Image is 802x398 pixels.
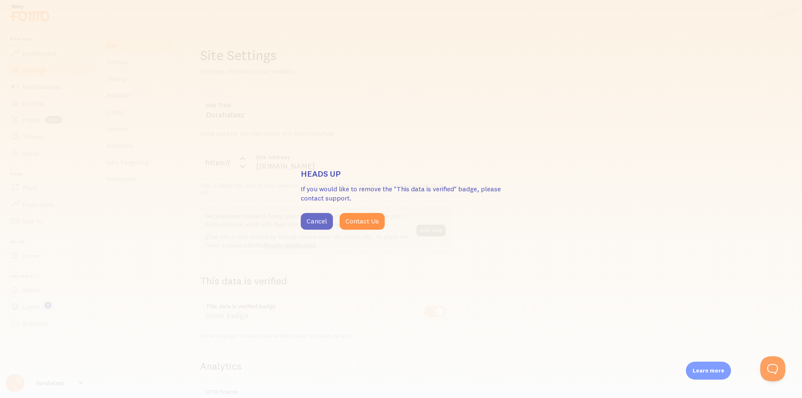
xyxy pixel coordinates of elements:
button: Cancel [301,213,333,230]
h3: Heads up [301,168,501,179]
div: Learn more [686,362,731,380]
p: If you would like to remove the "This data is verified" badge, please contact support. [301,184,501,203]
button: Contact Us [340,213,385,230]
iframe: Help Scout Beacon - Open [760,356,785,381]
p: Learn more [693,367,724,375]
